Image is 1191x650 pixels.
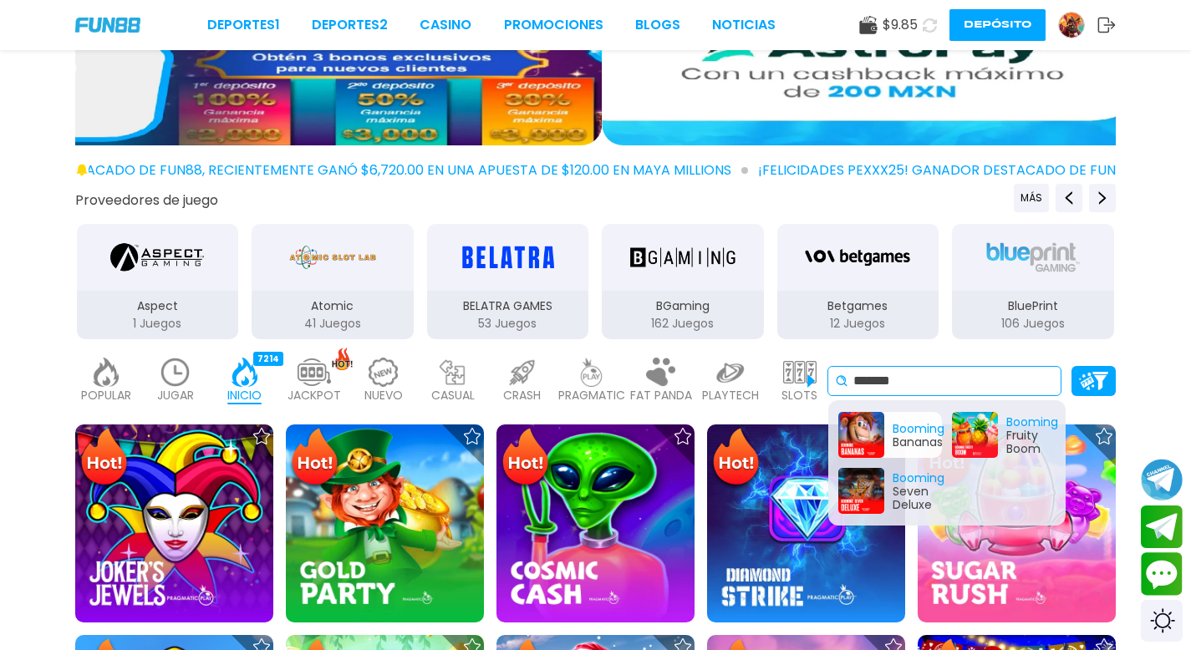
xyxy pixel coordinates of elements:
[312,15,388,35] a: Deportes2
[1058,12,1097,38] a: Avatar
[364,387,403,404] p: NUEVO
[245,222,420,341] button: Atomic
[777,315,939,333] p: 12 Juegos
[1141,458,1183,501] button: Join telegram channel
[455,234,560,281] img: BELATRA GAMES
[77,315,239,333] p: 1 Juegos
[595,222,771,341] button: BGaming
[252,315,414,333] p: 41 Juegos
[496,424,695,622] img: Cosmic Cash
[602,315,764,333] p: 162 Juegos
[702,387,759,404] p: PLAYTECH
[644,358,678,387] img: fat_panda_light.webp
[602,297,764,315] p: BGaming
[157,387,194,404] p: JUGAR
[420,15,471,35] a: CASINO
[558,387,625,404] p: PRAGMATIC
[89,358,123,387] img: popular_light.webp
[288,387,341,404] p: JACKPOT
[207,15,280,35] a: Deportes1
[288,426,342,491] img: Hot
[575,358,608,387] img: pragmatic_light.webp
[980,234,1086,281] img: BluePrint
[503,387,541,404] p: CRASH
[75,18,140,32] img: Company Logo
[228,358,262,387] img: home_active.webp
[75,191,218,209] button: Proveedores de juego
[883,15,918,35] span: $ 9.85
[635,15,680,35] a: BLOGS
[630,234,735,281] img: BGaming
[431,387,475,404] p: CASUAL
[436,358,470,387] img: casual_light.webp
[945,222,1121,341] button: BluePrint
[709,426,763,491] img: Hot
[783,358,817,387] img: slots_light.webp
[949,9,1046,41] button: Depósito
[771,222,946,341] button: Betgames
[1014,184,1049,212] button: Previous providers
[506,358,539,387] img: crash_light.webp
[77,297,239,315] p: Aspect
[805,234,910,281] img: Betgames
[630,387,692,404] p: FAT PANDA
[298,358,331,387] img: jackpot_light.webp
[286,424,484,622] img: Gold Party
[110,234,204,281] img: Aspect
[1079,372,1108,389] img: Platform Filter
[777,297,939,315] p: Betgames
[81,387,131,404] p: POPULAR
[70,222,246,341] button: Aspect
[707,424,905,622] img: Diamond Strike
[159,358,192,387] img: recent_light.webp
[952,297,1114,315] p: BluePrint
[1141,600,1183,642] div: Switch theme
[427,315,589,333] p: 53 Juegos
[332,348,353,370] img: hot
[77,426,131,491] img: Hot
[367,358,400,387] img: new_light.webp
[952,315,1114,333] p: 106 Juegos
[252,297,414,315] p: Atomic
[286,234,379,281] img: Atomic
[1141,552,1183,596] button: Contact customer service
[1056,184,1082,212] button: Previous providers
[498,426,552,491] img: Hot
[420,222,596,341] button: BELATRA GAMES
[504,15,603,35] a: Promociones
[1089,184,1116,212] button: Next providers
[712,15,776,35] a: NOTICIAS
[781,387,817,404] p: SLOTS
[427,297,589,315] p: BELATRA GAMES
[1059,13,1084,38] img: Avatar
[75,424,273,622] img: Joker's Jewels
[1141,505,1183,549] button: Join telegram
[714,358,747,387] img: playtech_light.webp
[253,352,283,366] div: 7214
[227,387,262,404] p: INICIO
